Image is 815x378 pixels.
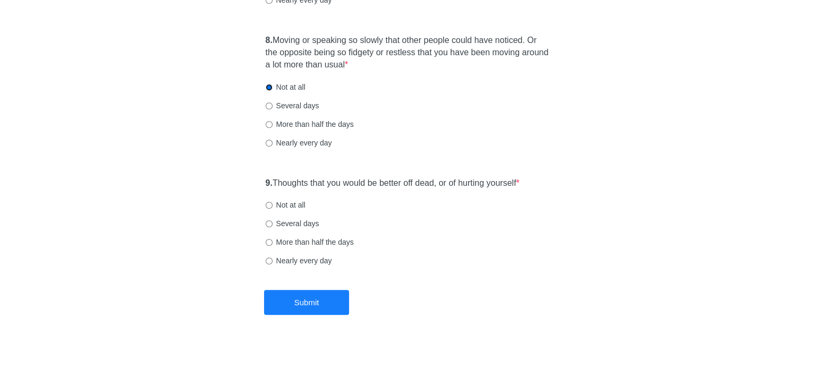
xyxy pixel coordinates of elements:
label: Nearly every day [266,255,332,266]
input: Several days [266,220,273,227]
label: Thoughts that you would be better off dead, or of hurting yourself [266,177,520,190]
input: More than half the days [266,239,273,246]
input: Not at all [266,202,273,209]
label: Several days [266,218,319,229]
label: Moving or speaking so slowly that other people could have noticed. Or the opposite being so fidge... [266,35,550,71]
input: More than half the days [266,121,273,128]
label: Nearly every day [266,138,332,148]
strong: 8. [266,36,273,45]
label: More than half the days [266,119,354,130]
label: Several days [266,100,319,111]
label: More than half the days [266,237,354,247]
button: Submit [264,290,349,315]
label: Not at all [266,82,305,92]
label: Not at all [266,200,305,210]
input: Nearly every day [266,257,273,264]
strong: 9. [266,178,273,187]
input: Not at all [266,84,273,91]
input: Several days [266,102,273,109]
input: Nearly every day [266,140,273,147]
